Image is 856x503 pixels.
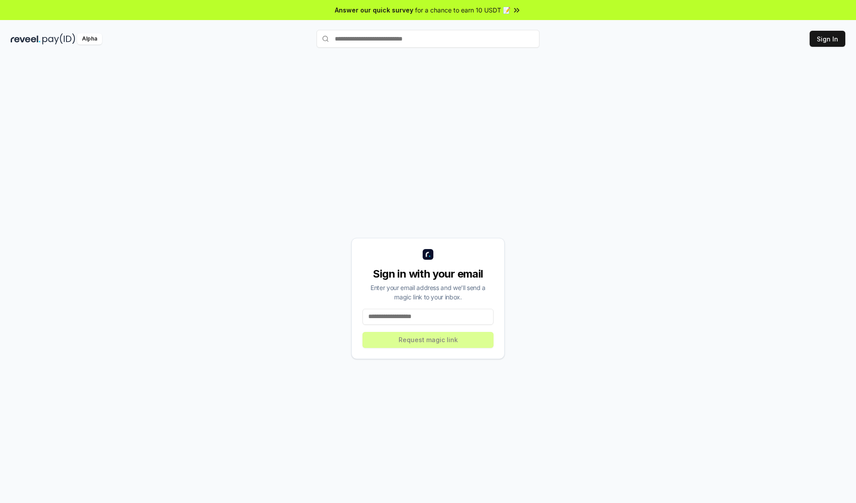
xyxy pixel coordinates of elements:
img: reveel_dark [11,33,41,45]
div: Sign in with your email [362,267,494,281]
span: Answer our quick survey [335,5,413,15]
span: for a chance to earn 10 USDT 📝 [415,5,510,15]
button: Sign In [810,31,845,47]
img: pay_id [42,33,75,45]
div: Alpha [77,33,102,45]
div: Enter your email address and we’ll send a magic link to your inbox. [362,283,494,302]
img: logo_small [423,249,433,260]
